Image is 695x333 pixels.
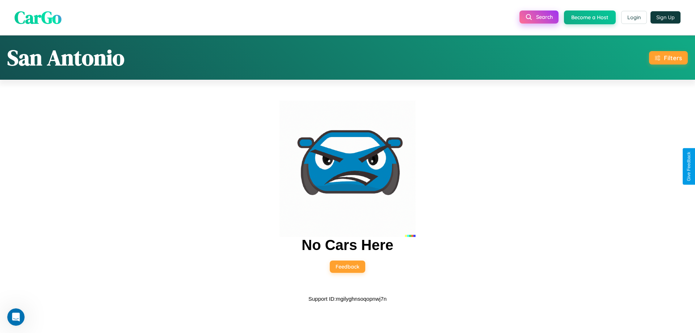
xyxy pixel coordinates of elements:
[664,54,682,62] div: Filters
[519,11,559,24] button: Search
[649,51,688,64] button: Filters
[536,14,553,20] span: Search
[686,152,691,181] div: Give Feedback
[7,43,125,72] h1: San Antonio
[279,101,416,237] img: car
[650,11,681,24] button: Sign Up
[7,308,25,326] iframe: Intercom live chat
[14,5,62,29] span: CarGo
[302,237,393,253] h2: No Cars Here
[564,11,616,24] button: Become a Host
[330,261,365,273] button: Feedback
[621,11,647,24] button: Login
[308,294,387,304] p: Support ID: mgilyghnsoqopnwj7n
